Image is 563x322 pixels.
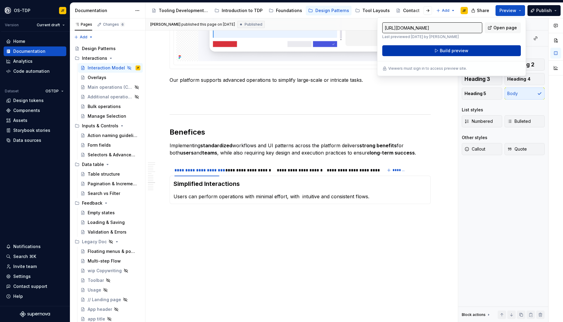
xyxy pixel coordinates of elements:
div: Overlays [88,75,106,81]
div: Interaction Model [88,65,125,71]
div: JF [61,8,64,13]
a: Settings [4,272,66,281]
a: wip Copywriting [78,266,143,276]
p: Implementing workflows and UI patterns across the platform delivers for both and , while also req... [170,142,431,156]
span: Current draft [37,23,60,27]
span: 6 [120,22,125,27]
a: Design Patterns [72,44,143,53]
button: OSTDP [43,87,66,95]
div: Manage Selection [88,113,126,119]
div: Pages [75,22,92,27]
a: Table structure [78,169,143,179]
a: Code automation [4,66,66,76]
a: Floating menus & popovers [78,247,143,256]
div: Foundations [276,8,302,14]
div: Usage [88,287,101,293]
span: Share [477,8,489,14]
span: Heading 4 [507,76,530,82]
strong: strong benefits [359,142,397,148]
button: Heading 3 [462,73,502,85]
span: Quote [507,146,527,152]
button: Add [434,6,457,15]
a: Bulk operations [78,102,143,111]
a: Home [4,37,66,46]
div: Settings [13,273,31,279]
a: Open page [485,22,521,33]
p: Our platform supports advanced operations to simplify large-scale or intricate tasks. [170,76,431,84]
strong: long-term success [370,150,415,156]
button: Search ⌘K [4,252,66,261]
div: Invite team [13,263,37,269]
strong: teams [202,150,217,156]
h3: Simplified Interactions [174,180,427,188]
a: Data sources [4,135,66,145]
div: Selectors & Advanced selectors [88,152,137,158]
button: Preview [496,5,525,16]
a: Multi-step Flow [78,256,143,266]
a: Manage Selection [78,111,143,121]
a: Supernova Logo [20,311,50,317]
div: Documentation [75,8,132,14]
img: 87d06435-c97f-426c-aa5d-5eb8acd3d8b3.png [4,7,11,14]
div: Version [5,23,19,27]
div: Introduction to TDP [222,8,263,14]
div: Home [13,38,25,44]
button: Notifications [4,242,66,251]
span: OSTDP [45,89,59,94]
div: Block actions [462,311,491,319]
a: Empty states [78,208,143,218]
a: Storybook stories [4,126,66,135]
a: Toolbar [78,276,143,285]
span: Bulleted [507,118,531,124]
div: Design Patterns [315,8,349,14]
a: Invite team [4,262,66,271]
div: OS-TDP [14,8,30,14]
button: Bulleted [505,115,545,127]
button: Quote [505,143,545,155]
div: Multi-step Flow [88,258,121,264]
div: Notifications [13,244,41,250]
p: Users can perform operations with minimal effort, with intuitive and consistent flows. [174,193,427,200]
div: Dataset [5,89,19,94]
div: Floating menus & popovers [88,248,137,254]
div: app title [88,316,105,322]
a: App header [78,304,143,314]
a: Overlays [78,73,143,82]
div: Pagination & Incremental loading [88,181,137,187]
div: Data table [72,160,143,169]
div: Analytics [13,58,33,64]
div: Validation & Errors [88,229,127,235]
a: Components [4,106,66,115]
div: Action naming guidelines [88,132,137,139]
p: Last previewed [DATE] by [PERSON_NAME] [382,34,482,39]
div: Legacy Doc [82,239,107,245]
a: Design Patterns [306,6,352,15]
strong: standardized [200,142,232,148]
div: Interactions [72,53,143,63]
div: Contact support [13,283,47,289]
span: Add [442,8,449,13]
a: Additional operations [78,92,143,102]
a: Loading & Saving [78,218,143,227]
div: Legacy Doc [72,237,143,247]
a: Form fields [78,140,143,150]
a: Selectors & Advanced selectors [78,150,143,160]
button: OS-TDPJF [1,4,69,17]
div: Data sources [13,137,41,143]
div: Inputs & Controls [72,121,143,131]
div: Code automation [13,68,50,74]
span: Preview [499,8,516,14]
a: Validation & Errors [78,227,143,237]
div: Components [13,107,40,113]
button: Publish [527,5,561,16]
div: Search ⌘K [13,253,36,260]
button: Add [72,33,95,41]
div: JF [137,65,139,71]
div: Tooling Development Platform [159,8,208,14]
div: Assets [13,117,27,123]
button: Numbered [462,115,502,127]
div: Documentation [13,48,45,54]
a: Pagination & Incremental loading [78,179,143,189]
span: [PERSON_NAME] [150,22,180,27]
div: App header [88,306,112,312]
